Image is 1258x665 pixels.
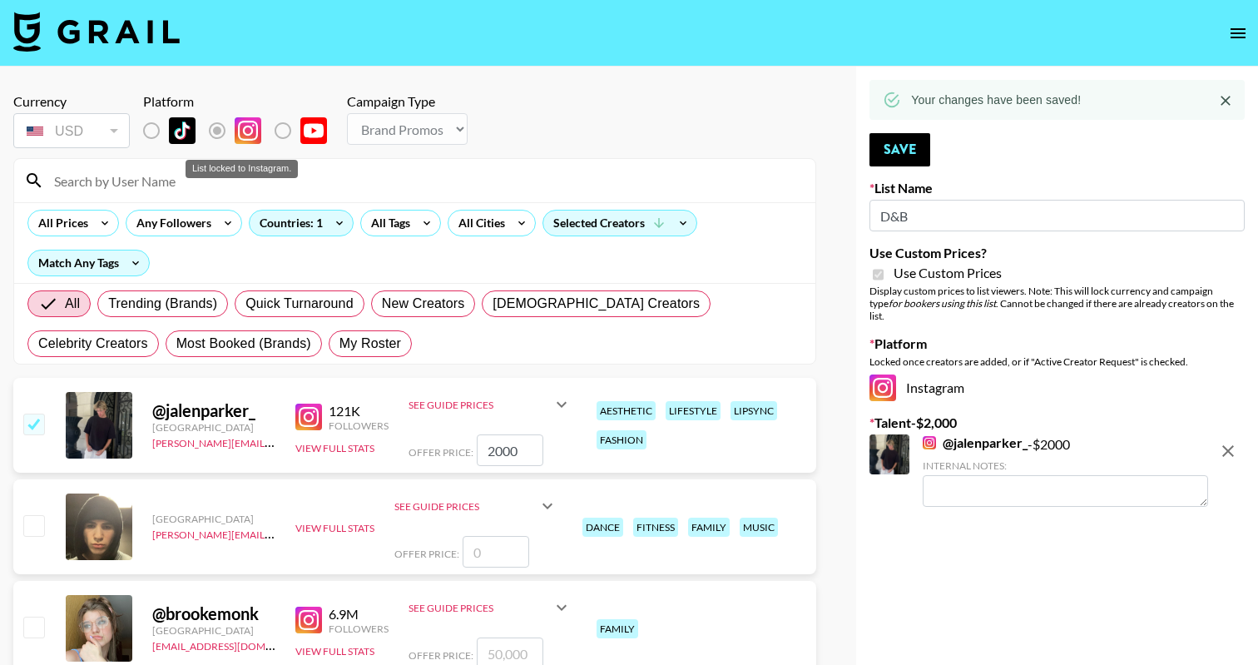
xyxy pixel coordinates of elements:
[869,355,1245,368] div: Locked once creators are added, or if "Active Creator Request" is checked.
[869,375,1245,401] div: Instagram
[152,513,275,525] div: [GEOGRAPHIC_DATA]
[582,518,623,537] div: dance
[295,442,374,454] button: View Full Stats
[869,414,1245,431] label: Talent - $ 2,000
[394,548,459,560] span: Offer Price:
[463,536,529,568] input: 0
[38,334,148,354] span: Celebrity Creators
[28,251,149,275] div: Match Any Tags
[869,180,1245,196] label: List Name
[250,211,353,236] div: Countries: 1
[361,211,414,236] div: All Tags
[597,619,638,638] div: family
[666,401,721,420] div: lifestyle
[300,117,327,144] img: YouTube
[1211,434,1245,468] button: remove
[394,500,537,513] div: See Guide Prices
[65,294,80,314] span: All
[633,518,678,537] div: fitness
[923,434,1208,507] div: - $ 2000
[409,602,552,614] div: See Guide Prices
[543,211,696,236] div: Selected Creators
[339,334,401,354] span: My Roster
[152,400,275,421] div: @ jalenparker_
[911,85,1081,115] div: Your changes have been saved!
[740,518,778,537] div: music
[152,434,399,449] a: [PERSON_NAME][EMAIL_ADDRESS][DOMAIN_NAME]
[409,649,473,662] span: Offer Price:
[186,160,298,178] div: List locked to Instagram.
[143,113,340,148] div: List locked to Instagram.
[477,434,543,466] input: 2,000
[894,265,1002,281] span: Use Custom Prices
[152,603,275,624] div: @ brookemonk
[409,399,552,411] div: See Guide Prices
[409,588,572,628] div: See Guide Prices
[409,385,572,424] div: See Guide Prices
[688,518,730,537] div: family
[329,623,389,635] div: Followers
[889,297,996,310] em: for bookers using this list
[493,294,700,314] span: [DEMOGRAPHIC_DATA] Creators
[869,335,1245,352] label: Platform
[448,211,508,236] div: All Cities
[1221,17,1255,50] button: open drawer
[13,110,130,151] div: Currency is locked to USD
[731,401,777,420] div: lipsync
[329,403,389,419] div: 121K
[17,117,126,146] div: USD
[13,12,180,52] img: Grail Talent
[597,401,656,420] div: aesthetic
[143,93,340,110] div: Platform
[295,645,374,658] button: View Full Stats
[235,117,261,144] img: Instagram
[869,245,1245,261] label: Use Custom Prices?
[382,294,465,314] span: New Creators
[169,117,196,144] img: TikTok
[347,93,468,110] div: Campaign Type
[152,421,275,434] div: [GEOGRAPHIC_DATA]
[295,607,322,633] img: Instagram
[126,211,215,236] div: Any Followers
[597,430,646,449] div: fashion
[28,211,92,236] div: All Prices
[869,285,1245,322] div: Display custom prices to list viewers. Note: This will lock currency and campaign type . Cannot b...
[44,167,805,194] input: Search by User Name
[923,459,1208,472] div: Internal Notes:
[329,419,389,432] div: Followers
[295,522,374,534] button: View Full Stats
[869,375,896,401] img: Instagram
[409,446,473,459] span: Offer Price:
[1213,88,1238,113] button: Close
[152,624,275,637] div: [GEOGRAPHIC_DATA]
[152,525,399,541] a: [PERSON_NAME][EMAIL_ADDRESS][DOMAIN_NAME]
[13,93,130,110] div: Currency
[108,294,217,314] span: Trending (Brands)
[329,606,389,623] div: 6.9M
[394,486,557,526] div: See Guide Prices
[176,334,311,354] span: Most Booked (Brands)
[295,404,322,430] img: Instagram
[923,436,936,449] img: Instagram
[923,434,1028,451] a: @jalenparker_
[245,294,354,314] span: Quick Turnaround
[152,637,319,653] a: [EMAIL_ADDRESS][DOMAIN_NAME]
[869,133,930,166] button: Save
